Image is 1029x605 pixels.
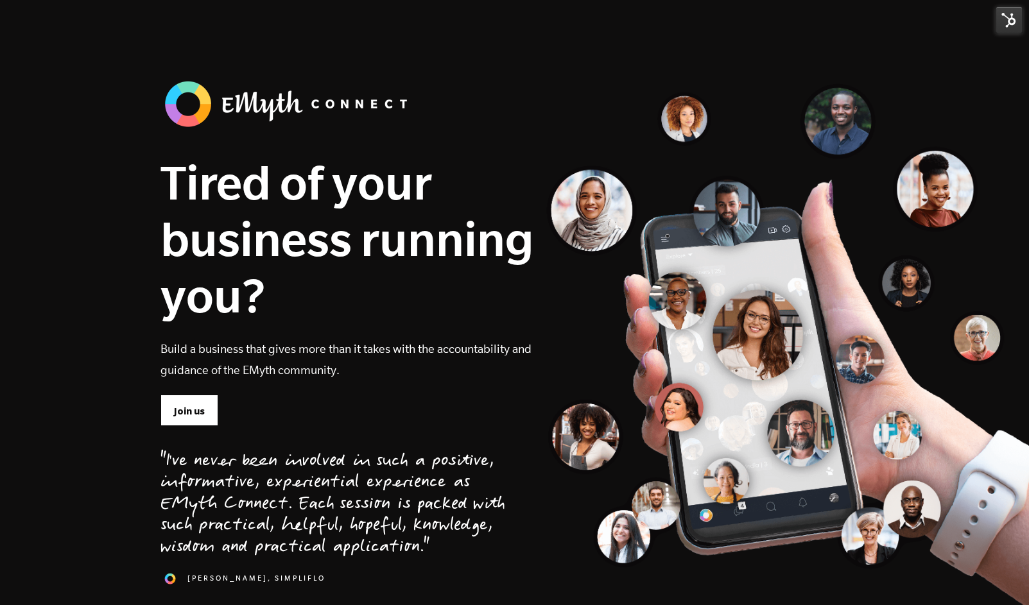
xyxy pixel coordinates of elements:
[965,543,1029,605] iframe: Chat Widget
[160,452,505,559] div: "I've never been involved in such a positive, informative, experiential experience as EMyth Conne...
[160,569,180,588] img: 1
[160,338,534,380] p: Build a business that gives more than it takes with the accountability and guidance of the EMyth ...
[160,77,417,131] img: banner_logo
[174,404,205,418] span: Join us
[160,154,534,323] h1: Tired of your business running you?
[187,573,325,584] span: [PERSON_NAME], SimpliFlo
[996,6,1023,33] img: HubSpot Tools Menu Toggle
[160,395,218,425] a: Join us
